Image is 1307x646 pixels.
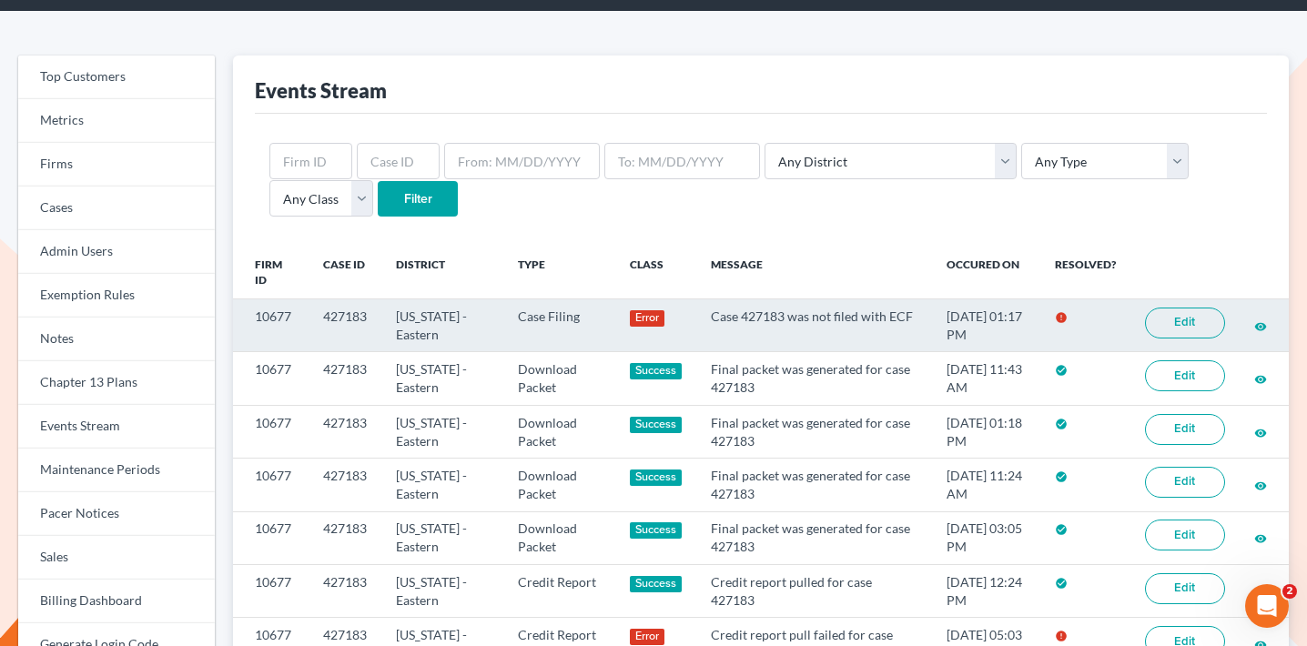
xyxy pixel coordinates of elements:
[1254,427,1267,439] i: visibility
[1254,373,1267,386] i: visibility
[696,352,931,405] td: Final packet was generated for case 427183
[18,536,215,580] a: Sales
[233,459,309,511] td: 10677
[18,56,215,99] a: Top Customers
[503,299,614,352] td: Case Filing
[378,181,458,217] input: Filter
[1145,520,1225,550] a: Edit
[696,511,931,564] td: Final packet was generated for case 427183
[1254,530,1267,545] a: visibility
[357,143,440,179] input: Case ID
[1055,523,1068,536] i: check_circle
[233,352,309,405] td: 10677
[1040,247,1130,299] th: Resolved?
[309,459,381,511] td: 427183
[503,511,614,564] td: Download Packet
[1254,370,1267,386] a: visibility
[381,511,504,564] td: [US_STATE] - Eastern
[18,492,215,536] a: Pacer Notices
[381,405,504,458] td: [US_STATE] - Eastern
[255,77,387,104] div: Events Stream
[503,459,614,511] td: Download Packet
[1055,418,1068,430] i: check_circle
[309,247,381,299] th: Case ID
[1145,467,1225,498] a: Edit
[1254,477,1267,492] a: visibility
[18,405,215,449] a: Events Stream
[932,565,1040,618] td: [DATE] 12:24 PM
[1055,470,1068,483] i: check_circle
[932,247,1040,299] th: Occured On
[503,352,614,405] td: Download Packet
[1055,311,1068,324] i: error
[630,417,683,433] div: Success
[932,352,1040,405] td: [DATE] 11:43 AM
[18,449,215,492] a: Maintenance Periods
[1055,577,1068,590] i: check_circle
[381,459,504,511] td: [US_STATE] - Eastern
[696,565,931,618] td: Credit report pulled for case 427183
[1245,584,1289,628] iframe: Intercom live chat
[309,511,381,564] td: 427183
[1055,364,1068,377] i: check_circle
[18,580,215,623] a: Billing Dashboard
[233,565,309,618] td: 10677
[630,469,683,486] div: Success
[309,352,381,405] td: 427183
[696,459,931,511] td: Final packet was generated for case 427183
[18,143,215,187] a: Firms
[18,230,215,274] a: Admin Users
[630,363,683,379] div: Success
[630,629,665,645] div: Error
[1254,318,1267,333] a: visibility
[604,143,760,179] input: To: MM/DD/YYYY
[381,299,504,352] td: [US_STATE] - Eastern
[1254,320,1267,333] i: visibility
[932,405,1040,458] td: [DATE] 01:18 PM
[696,405,931,458] td: Final packet was generated for case 427183
[1145,573,1225,604] a: Edit
[503,405,614,458] td: Download Packet
[1254,583,1267,599] a: visibility
[932,511,1040,564] td: [DATE] 03:05 PM
[1145,308,1225,338] a: Edit
[1254,424,1267,439] a: visibility
[630,310,665,327] div: Error
[932,459,1040,511] td: [DATE] 11:24 AM
[269,143,352,179] input: Firm ID
[309,405,381,458] td: 427183
[18,187,215,230] a: Cases
[1254,532,1267,545] i: visibility
[444,143,600,179] input: From: MM/DD/YYYY
[233,299,309,352] td: 10677
[1055,630,1068,642] i: error
[233,247,309,299] th: Firm ID
[18,361,215,405] a: Chapter 13 Plans
[503,565,614,618] td: Credit Report
[18,99,215,143] a: Metrics
[233,511,309,564] td: 10677
[18,274,215,318] a: Exemption Rules
[696,299,931,352] td: Case 427183 was not filed with ECF
[1145,414,1225,445] a: Edit
[233,405,309,458] td: 10677
[381,247,504,299] th: District
[932,299,1040,352] td: [DATE] 01:17 PM
[309,299,381,352] td: 427183
[630,522,683,539] div: Success
[630,576,683,592] div: Success
[1282,584,1297,599] span: 2
[615,247,697,299] th: Class
[381,352,504,405] td: [US_STATE] - Eastern
[1254,479,1267,492] i: visibility
[309,565,381,618] td: 427183
[1145,360,1225,391] a: Edit
[381,565,504,618] td: [US_STATE] - Eastern
[696,247,931,299] th: Message
[18,318,215,361] a: Notes
[503,247,614,299] th: Type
